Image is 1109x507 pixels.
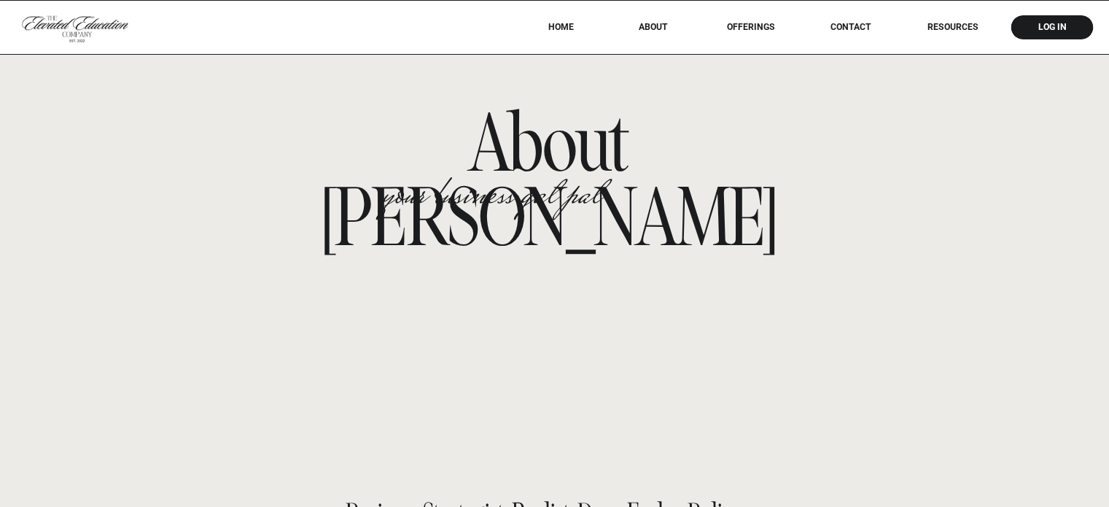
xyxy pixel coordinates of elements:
a: About [627,22,679,33]
a: log in [1024,22,1081,33]
a: RESOURCES [906,22,1000,33]
a: HOME [529,22,594,33]
a: offerings [705,22,796,33]
h2: your business gal pal [322,177,660,220]
a: Contact [819,22,883,33]
h1: About [PERSON_NAME] [291,107,808,216]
